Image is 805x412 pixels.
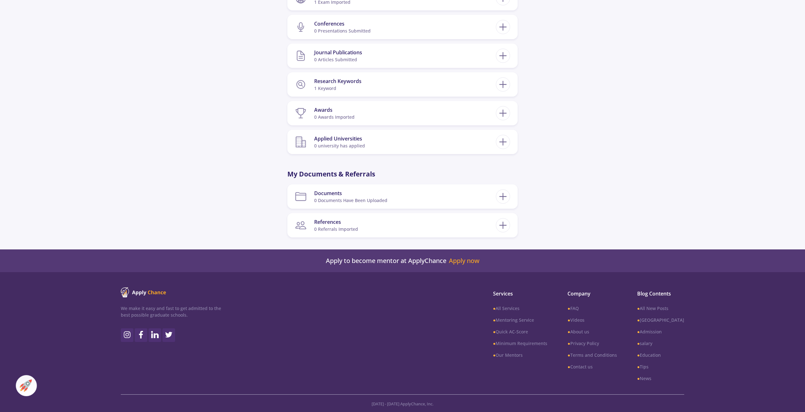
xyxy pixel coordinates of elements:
span: Services [493,290,547,297]
div: Awards [314,106,355,114]
b: ● [567,352,570,358]
a: ●Admission [637,328,684,335]
img: ApplyChance logo [121,287,166,297]
b: ● [637,364,640,370]
div: Research Keywords [314,77,361,85]
b: ● [493,317,496,323]
img: ac-market [20,379,32,392]
a: ●Mentoring Service [493,317,547,323]
p: My Documents & Referrals [287,169,518,179]
div: 0 articles submitted [314,56,362,63]
a: ●[GEOGRAPHIC_DATA] [637,317,684,323]
b: ● [567,340,570,346]
b: ● [637,375,640,381]
a: ●Videos [567,317,617,323]
a: ●Our Mentors [493,352,547,358]
b: ● [637,317,640,323]
b: ● [637,329,640,335]
b: ● [493,352,496,358]
a: Apply now [449,257,479,265]
b: ● [567,364,570,370]
a: ●Terms and Conditions [567,352,617,358]
span: 0 university has applied [314,143,365,149]
span: [DATE] - [DATE] ApplyChance, Inc. [372,401,433,407]
b: ● [637,305,640,311]
b: ● [567,317,570,323]
b: ● [567,329,570,335]
a: ●News [637,375,684,382]
a: ●Education [637,352,684,358]
b: ● [493,340,496,346]
a: ●About us [567,328,617,335]
a: ●All New Posts [637,305,684,312]
a: ●FAQ [567,305,617,312]
b: ● [493,305,496,311]
div: 0 referrals imported [314,226,358,232]
div: Journal Publications [314,49,362,56]
div: 0 awards imported [314,114,355,120]
a: ●Minimum Requirements [493,340,547,347]
p: We make it easy and fast to get admitted to the best possible graduate schools. [121,305,221,318]
div: Conferences [314,20,371,27]
a: ●salary [637,340,684,347]
a: ●Privacy Policy [567,340,617,347]
div: 1 keyword [314,85,361,92]
span: Company [567,290,617,297]
div: Documents [314,189,387,197]
b: ● [637,352,640,358]
a: ●Quick AC-Score [493,328,547,335]
b: ● [637,340,640,346]
div: 0 presentations submitted [314,27,371,34]
b: ● [493,329,496,335]
b: ● [567,305,570,311]
a: ●Contact us [567,363,617,370]
a: ●All Services [493,305,547,312]
div: References [314,218,358,226]
div: Applied Universities [314,135,365,142]
span: Blog Contents [637,290,684,297]
div: 0 documents have been uploaded [314,197,387,204]
a: ●Tips [637,363,684,370]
